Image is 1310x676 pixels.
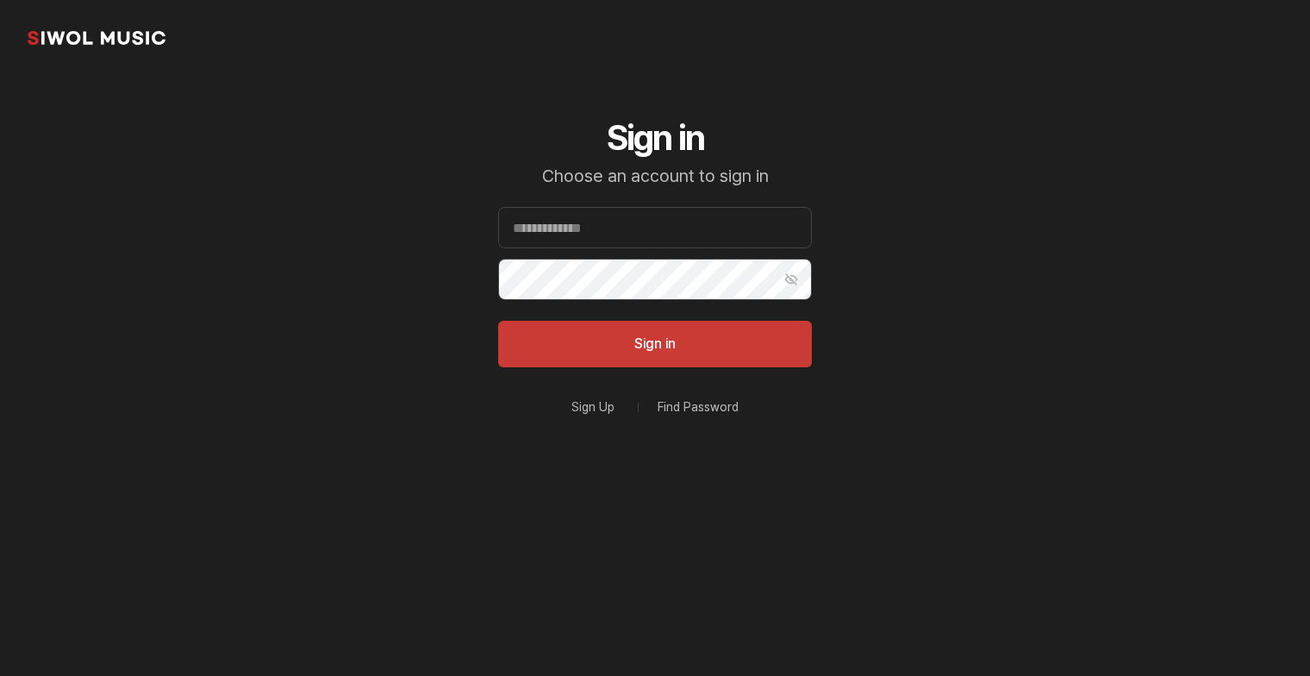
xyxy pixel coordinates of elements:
[571,401,614,413] a: Sign Up
[498,166,812,186] p: Choose an account to sign in
[498,321,812,367] button: Sign in
[498,207,812,248] input: Email
[498,259,812,300] input: Password
[658,401,739,413] a: Find Password
[498,117,812,159] h2: Sign in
